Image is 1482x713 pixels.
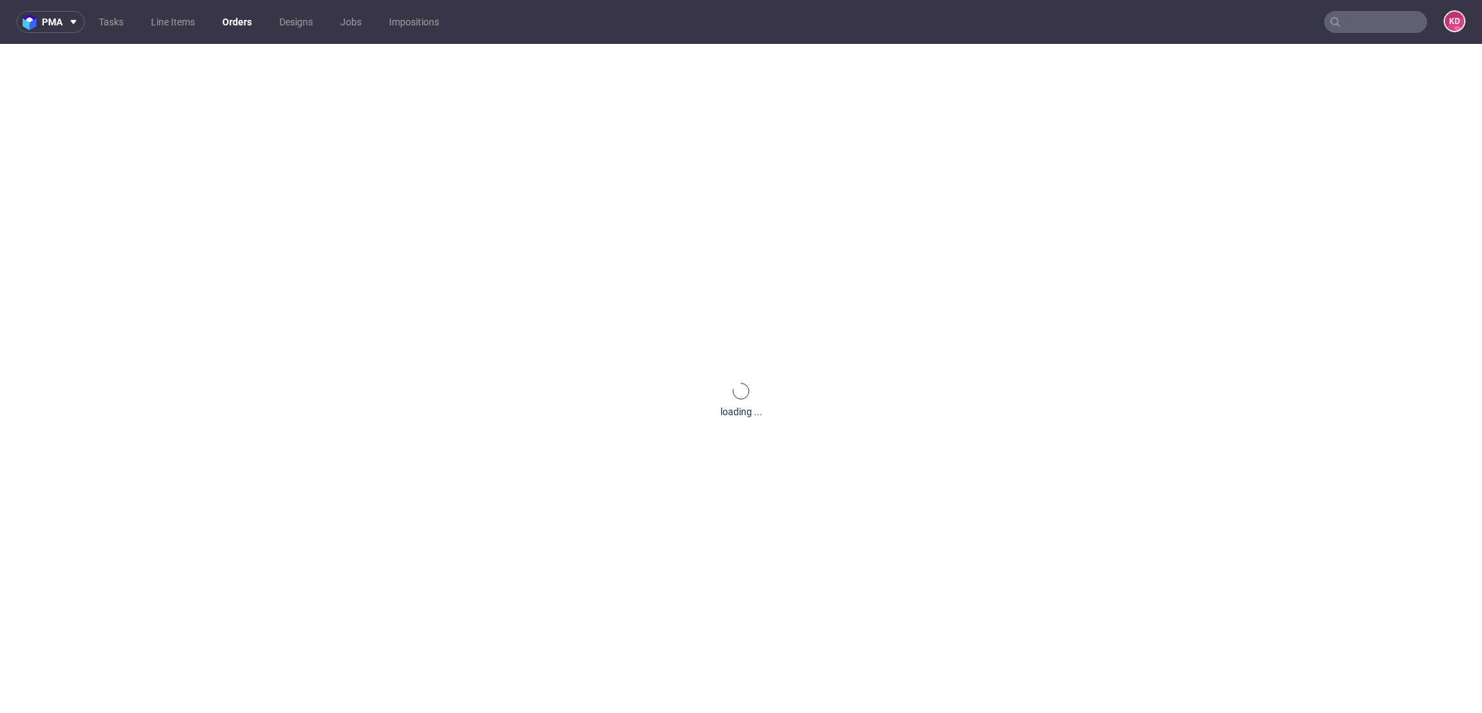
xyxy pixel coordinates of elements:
a: Orders [214,11,260,33]
a: Line Items [143,11,203,33]
a: Impositions [381,11,447,33]
div: loading ... [720,405,762,419]
span: pma [42,17,62,27]
a: Tasks [91,11,132,33]
a: Jobs [332,11,370,33]
a: Designs [271,11,321,33]
img: logo [23,14,42,30]
figcaption: KD [1445,12,1464,31]
button: pma [16,11,85,33]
